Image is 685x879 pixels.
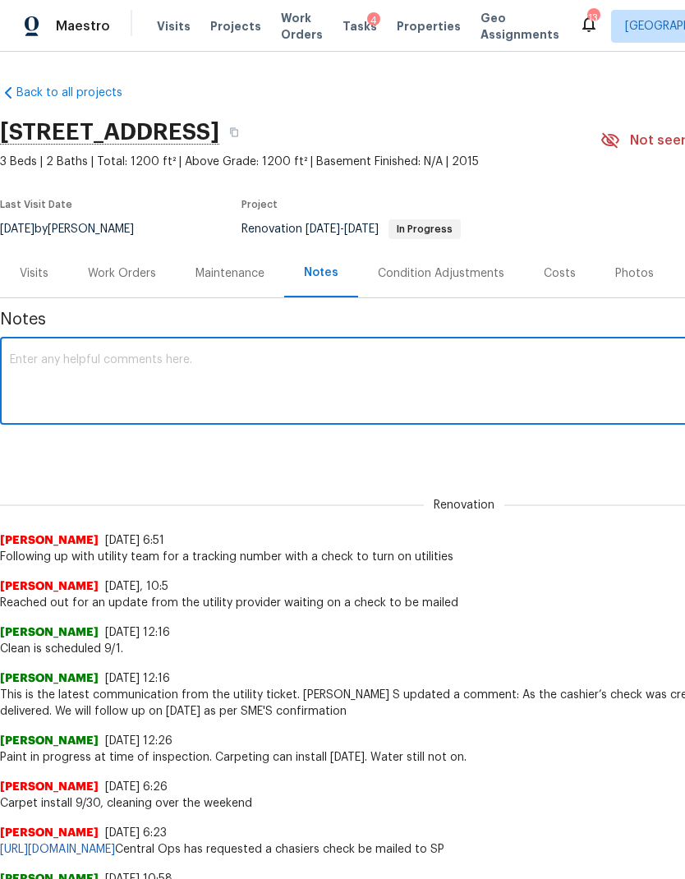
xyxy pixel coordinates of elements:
[56,18,110,35] span: Maestro
[210,18,261,35] span: Projects
[105,581,168,592] span: [DATE], 10:5
[241,200,278,209] span: Project
[424,497,504,513] span: Renovation
[105,735,172,747] span: [DATE] 12:26
[390,224,459,234] span: In Progress
[281,10,323,43] span: Work Orders
[544,265,576,282] div: Costs
[367,12,380,29] div: 4
[304,265,338,281] div: Notes
[105,827,167,839] span: [DATE] 6:23
[587,10,599,26] div: 13
[195,265,264,282] div: Maintenance
[344,223,379,235] span: [DATE]
[342,21,377,32] span: Tasks
[219,117,249,147] button: Copy Address
[397,18,461,35] span: Properties
[378,265,504,282] div: Condition Adjustments
[105,535,164,546] span: [DATE] 6:51
[105,627,170,638] span: [DATE] 12:16
[88,265,156,282] div: Work Orders
[615,265,654,282] div: Photos
[105,673,170,684] span: [DATE] 12:16
[157,18,191,35] span: Visits
[20,265,48,282] div: Visits
[306,223,379,235] span: -
[241,223,461,235] span: Renovation
[105,781,168,793] span: [DATE] 6:26
[306,223,340,235] span: [DATE]
[480,10,559,43] span: Geo Assignments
